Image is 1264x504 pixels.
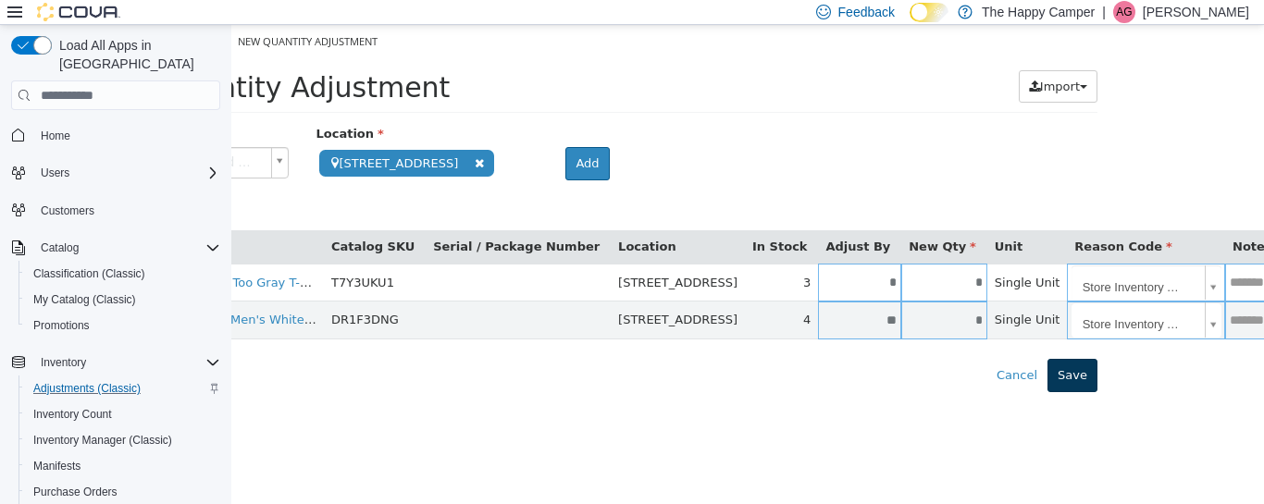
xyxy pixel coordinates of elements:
span: Promotions [33,318,90,333]
span: Manifests [33,459,81,473]
td: 3 [514,239,587,277]
a: Store Inventory Audit [840,240,990,276]
button: Inventory [4,350,228,375]
button: My Catalog (Classic) [19,287,228,313]
button: Serial / Package Number [202,213,372,231]
span: Customers [41,203,94,218]
span: My Catalog (Classic) [33,292,136,307]
span: Inventory [33,351,220,374]
button: Cancel [755,334,816,367]
button: Adjust By [594,213,663,231]
button: Customers [4,197,228,224]
p: | [1102,1,1106,23]
button: Catalog [33,237,86,259]
p: [PERSON_NAME] [1143,1,1249,23]
td: 4 [514,277,587,314]
button: Users [4,160,228,186]
span: Load All Apps in [GEOGRAPHIC_DATA] [52,36,220,73]
input: Dark Mode [910,3,948,22]
button: Unit [763,213,795,231]
span: Home [33,123,220,146]
a: My Catalog (Classic) [26,289,143,311]
span: [STREET_ADDRESS] [387,288,506,301]
span: My Catalog (Classic) [26,289,220,311]
span: Adjustments (Classic) [26,377,220,400]
button: Catalog [4,235,228,261]
a: Store Inventory Audit [840,277,990,313]
button: Classification (Classic) [19,261,228,287]
span: New Quantity Adjustment [6,9,146,23]
span: Inventory [41,355,86,370]
span: [STREET_ADDRESS] [387,251,506,264]
button: Inventory Manager (Classic) [19,427,228,453]
span: Dark Mode [910,22,911,23]
button: Adjustments (Classic) [19,375,228,401]
span: Classification (Classic) [33,266,145,281]
span: Users [33,162,220,184]
span: Inventory Count [33,407,112,422]
span: Location [85,102,153,116]
button: Import [787,45,866,79]
div: Alex goretti [1113,1,1135,23]
button: Manifests [19,453,228,479]
span: Catalog [41,240,79,255]
button: Promotions [19,313,228,338]
a: Adjustments (Classic) [26,377,148,400]
button: Save [816,334,866,367]
span: Inventory Count [26,403,220,425]
span: Home [41,129,70,143]
a: Inventory Count [26,403,119,425]
a: Manifests [26,455,88,477]
span: Store Inventory Audit [840,277,966,314]
span: Store Inventory Audit [840,240,966,277]
a: Home [33,125,78,147]
span: Manifests [26,455,220,477]
button: Inventory [33,351,93,374]
td: DR1F3DNG [93,277,194,314]
span: Users [41,166,69,180]
button: In Stock [521,213,579,231]
a: Promotions [26,314,97,337]
button: Notes [1001,213,1044,231]
span: Promotions [26,314,220,337]
span: Feedback [838,3,895,21]
span: Import [809,55,849,68]
button: Home [4,121,228,148]
a: Classification (Classic) [26,263,153,285]
span: Purchase Orders [26,481,220,503]
img: Cova [37,3,120,21]
a: Inventory Manager (Classic) [26,429,180,451]
span: New Qty [677,215,745,228]
button: Add [334,122,378,155]
span: Catalog [33,237,220,259]
span: Purchase Orders [33,485,118,499]
td: T7Y3UKU1 [93,239,194,277]
span: Reason Code [843,215,940,228]
span: Adjustments (Classic) [33,381,141,396]
span: Inventory Manager (Classic) [26,429,220,451]
span: Inventory Manager (Classic) [33,433,172,448]
a: Customers [33,200,102,222]
p: The Happy Camper [982,1,1095,23]
span: [STREET_ADDRESS] [88,125,263,152]
span: Single Unit [763,288,829,301]
span: Single Unit [763,251,829,264]
span: Ag [1116,1,1132,23]
button: Catalog SKU [100,213,187,231]
span: Customers [33,199,220,222]
a: Purchase Orders [26,481,125,503]
span: Classification (Classic) [26,263,220,285]
button: Inventory Count [19,401,228,427]
button: Users [33,162,77,184]
button: Location [387,213,448,231]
